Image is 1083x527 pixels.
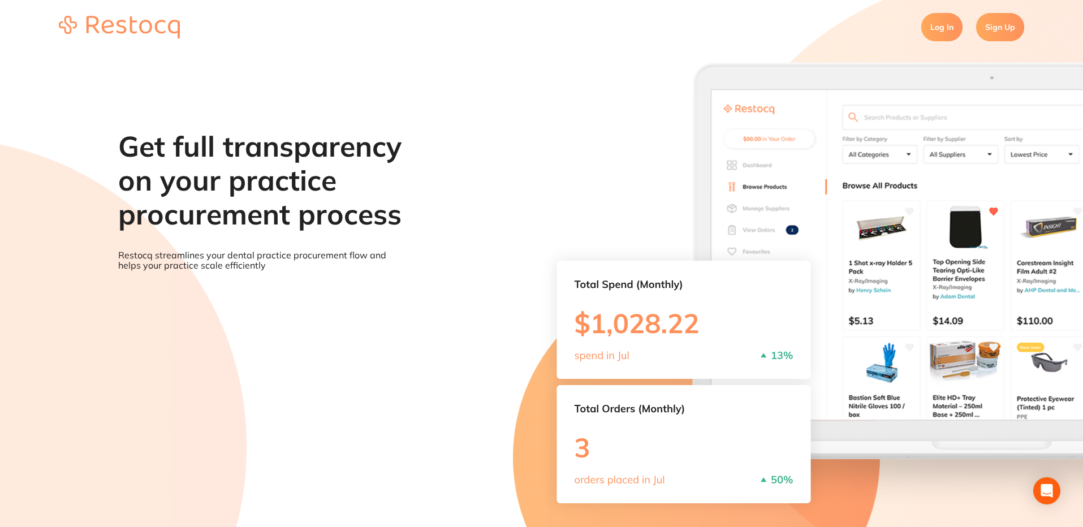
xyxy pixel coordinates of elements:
[921,13,963,41] a: Log In
[59,16,180,38] img: restocq_logo.svg
[118,250,403,271] p: Restocq streamlines your dental practice procurement flow and helps your practice scale efficiently
[118,129,403,231] h1: Get full transparency on your practice procurement process
[976,13,1024,41] a: Sign Up
[1033,477,1060,504] div: Open Intercom Messenger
